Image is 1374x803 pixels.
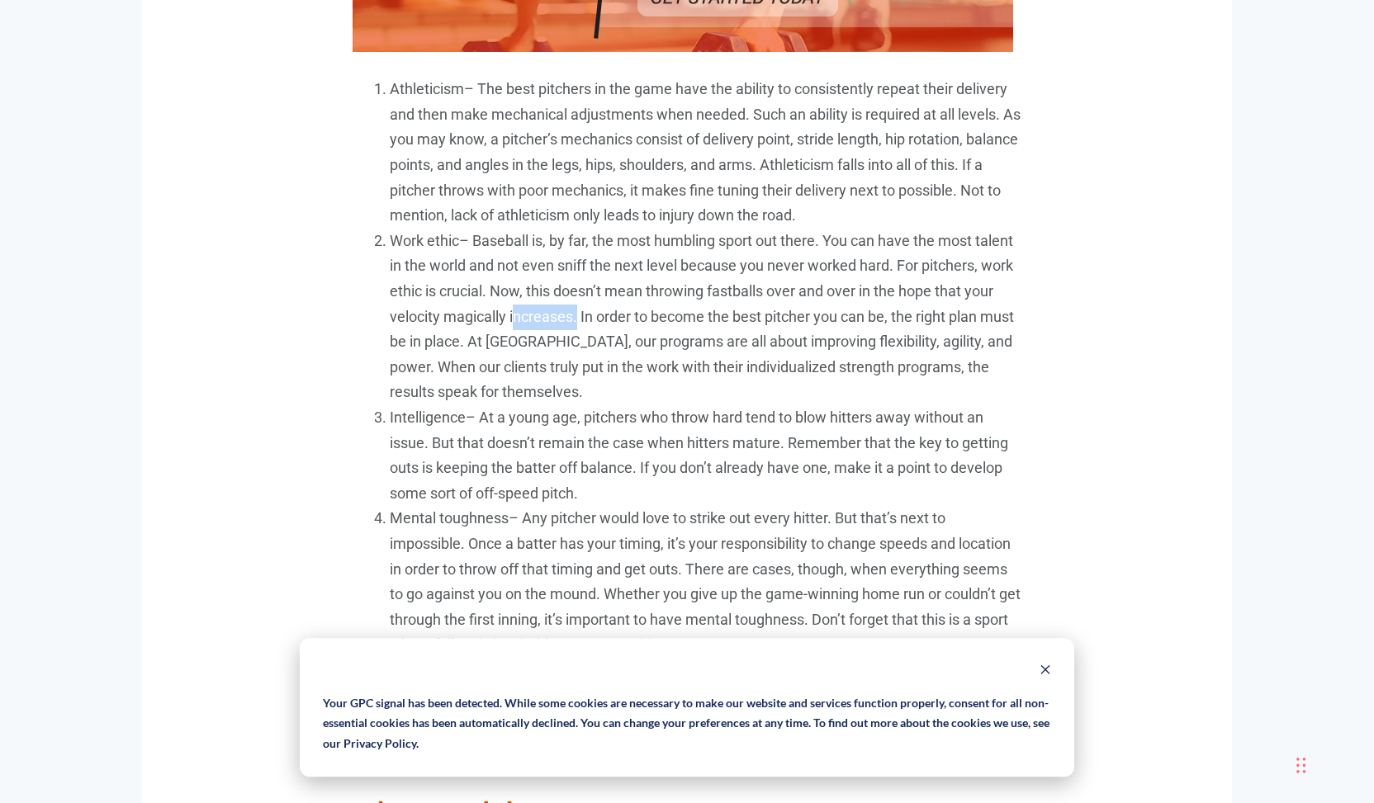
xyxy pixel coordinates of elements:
[390,509,509,527] strong: Mental toughness
[390,80,1021,224] span: – The best pitchers in the game have the ability to consistently repeat their delivery and then m...
[390,232,1014,401] span: – Baseball is, by far, the most humbling sport out there. You can have the most talent in the wor...
[1296,740,1306,790] div: Drag
[390,409,466,426] strong: Intelligence
[390,232,459,249] strong: Work ethic
[390,409,1008,502] span: – At a young age, pitchers who throw hard tend to blow hitters away without an issue. But that do...
[390,80,464,97] strong: Athleticism
[390,509,1021,653] span: – Any pitcher would love to strike out every hitter. But that’s next to impossible. Once a batter...
[1040,661,1051,682] button: Dismiss banner
[323,693,1051,754] p: Your GPC signal has been detected. While some cookies are necessary to make our website and servi...
[1139,625,1374,803] iframe: Chat Widget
